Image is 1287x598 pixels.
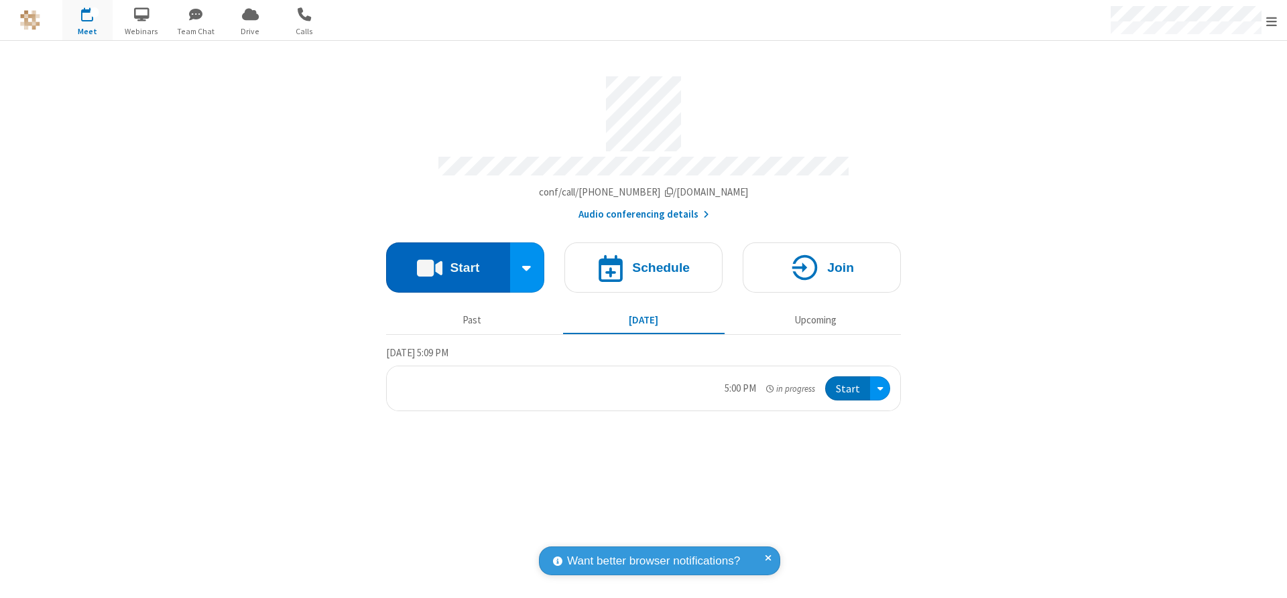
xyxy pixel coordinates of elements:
[567,552,740,570] span: Want better browser notifications?
[225,25,275,38] span: Drive
[386,66,901,222] section: Account details
[1253,563,1277,589] iframe: Chat
[827,261,854,274] h4: Join
[386,345,901,412] section: Today's Meetings
[632,261,690,274] h4: Schedule
[386,346,448,359] span: [DATE] 5:09 PM
[563,307,725,333] button: [DATE]
[539,185,749,200] button: Copy my meeting room linkCopy my meeting room link
[386,242,510,293] button: Start
[117,25,167,38] span: Webinars
[391,307,553,333] button: Past
[171,25,221,38] span: Team Chat
[90,7,99,17] div: 1
[62,25,113,38] span: Meet
[20,10,40,30] img: QA Selenium DO NOT DELETE OR CHANGE
[743,242,901,293] button: Join
[450,261,479,274] h4: Start
[735,307,896,333] button: Upcoming
[280,25,330,38] span: Calls
[870,376,890,401] div: Open menu
[539,185,749,198] span: Copy my meeting room link
[510,242,545,293] div: Start conference options
[578,207,709,222] button: Audio conferencing details
[766,382,815,395] em: in progress
[725,381,756,396] div: 5:00 PM
[825,376,870,401] button: Start
[564,242,723,293] button: Schedule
